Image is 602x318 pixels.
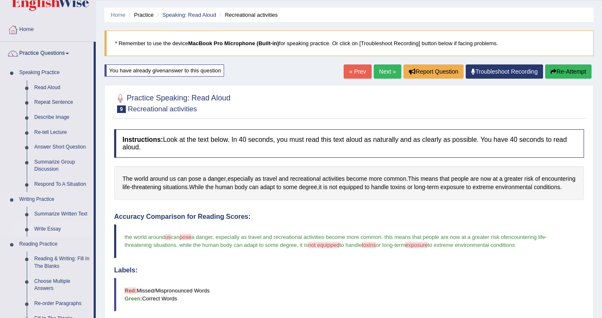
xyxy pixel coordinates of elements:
span: Click to see word definition [235,183,247,192]
span: Click to see word definition [493,174,498,183]
span: Click to see word definition [329,183,337,192]
li: Recreational activities [218,11,278,19]
button: Report Question [403,64,464,79]
a: Answer Short Question [31,140,94,155]
span: Click to see word definition [178,174,187,183]
span: Click to see word definition [290,174,321,183]
a: Writing Practice [15,192,94,207]
span: Click to see word definition [347,174,367,183]
a: Respond To A Situation [31,177,94,192]
span: - [545,234,547,240]
h4: Labels: [114,267,584,274]
a: Practice Questions [0,42,94,63]
span: Click to see word definition [451,174,469,183]
a: Choose Multiple Answers [31,274,94,296]
span: especially as travel and recreational activities become more common [216,234,382,240]
span: to handle [339,242,362,248]
span: , [212,234,214,240]
span: Click to see word definition [299,183,317,192]
span: Click to see word definition [322,174,345,183]
span: Click to see word definition [441,183,465,192]
span: Click to see word definition [414,183,425,192]
span: it is [300,242,308,248]
a: Speaking: Read Aloud [162,12,216,18]
span: Click to see word definition [319,183,321,192]
span: Click to see word definition [203,174,206,183]
a: « Prev [344,64,371,79]
span: this means that people are now at a greater risk of [385,234,505,240]
span: encountering life [505,234,545,240]
span: while the human body can adapt to some degree [179,242,297,248]
blockquote: * Remember to use the device for speaking practice. Or click on [Troubleshoot Recording] button b... [105,31,594,56]
span: Click to see word definition [150,174,168,183]
span: Click to see word definition [339,183,363,192]
b: Instructions: [122,136,163,143]
span: Click to see word definition [208,174,226,183]
a: Write Essay [31,222,94,237]
a: Summarize Written Text [31,207,94,222]
span: Click to see word definition [371,183,389,192]
a: Home [0,18,96,39]
a: Read Aloud [31,80,94,95]
span: Click to see word definition [134,174,148,183]
span: us [165,234,171,240]
b: MacBook Pro Microphone (Built-in) [188,40,279,46]
span: Click to see word definition [215,183,233,192]
span: 9 [117,105,126,113]
span: Click to see word definition [189,183,204,192]
span: Click to see word definition [249,183,259,192]
span: the world around [125,234,165,240]
h4: Accuracy Comparison for Reading Scores: [114,213,584,221]
span: Click to see word definition [470,174,479,183]
span: Click to see word definition [473,183,494,192]
span: Click to see word definition [369,174,382,183]
a: Reading Practice [15,237,94,252]
span: Click to see word definition [408,174,419,183]
a: Summarize Group Discussion [31,155,94,177]
span: Click to see word definition [122,174,133,183]
a: Re-order Paragraphs [31,296,94,311]
b: Red: [125,287,137,294]
span: Click to see word definition [132,183,161,192]
span: Click to see word definition [495,183,532,192]
span: Click to see word definition [365,183,370,192]
a: Home [111,12,125,18]
span: , [297,242,298,248]
span: Click to see word definition [384,174,406,183]
a: Speaking Practice [15,65,94,80]
span: Click to see word definition [189,174,201,183]
a: Troubleshoot Recording [466,64,543,79]
b: Green: [125,295,142,302]
li: Practice [127,11,153,19]
span: pose [180,234,191,240]
span: toxins [362,242,376,248]
div: You have already given answer to this question [105,64,224,77]
span: Click to see word definition [163,183,188,192]
span: Click to see word definition [504,174,523,183]
a: Reading & Writing: Fill In The Blanks [31,251,94,274]
span: . [381,234,383,240]
span: . [176,242,178,248]
span: Click to see word definition [534,183,560,192]
h2: Practice Speaking: Read Aloud [114,92,230,113]
span: Click to see word definition [260,183,275,192]
span: Click to see word definition [421,174,438,183]
span: Click to see word definition [279,174,288,183]
span: not equipped [308,242,339,248]
span: Click to see word definition [122,183,130,192]
a: Re-tell Lecture [31,125,94,140]
span: Click to see word definition [255,174,261,183]
a: Describe Image [31,110,94,125]
span: Click to see word definition [480,174,491,183]
span: exposure [405,242,427,248]
span: Click to see word definition [283,183,297,192]
span: can [171,234,180,240]
span: Click to see word definition [390,183,406,192]
span: Click to see word definition [263,174,277,183]
span: Click to see word definition [542,174,576,183]
a: Next » [374,64,401,79]
button: Re-Attempt [545,64,592,79]
blockquote: Missed/Mispronounced Words Correct Words [114,278,584,311]
span: a danger [191,234,213,240]
span: Click to see word definition [440,174,449,183]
